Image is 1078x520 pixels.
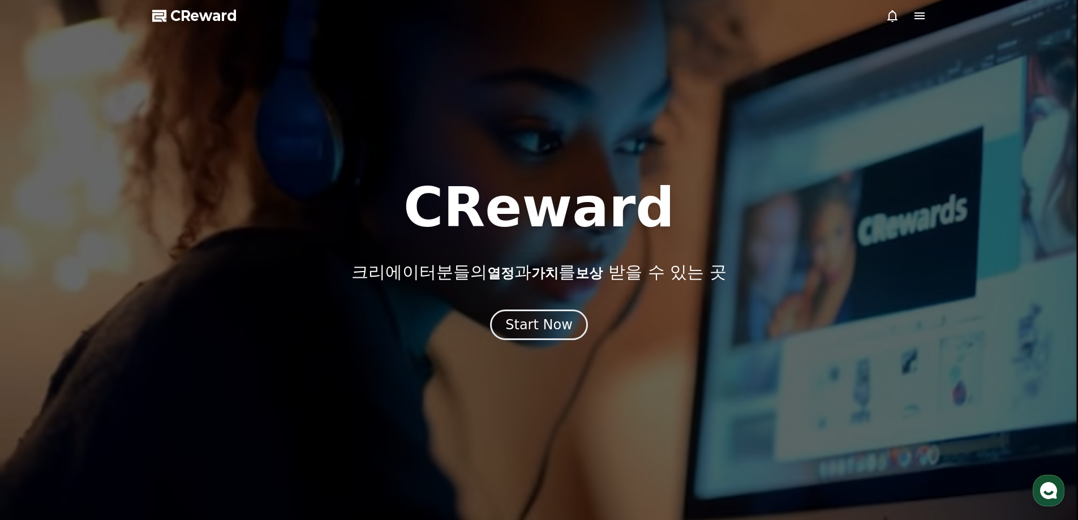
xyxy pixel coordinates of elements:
a: 대화 [75,359,146,387]
span: CReward [170,7,237,25]
a: CReward [152,7,237,25]
span: 가치 [531,265,559,281]
button: Start Now [490,310,588,340]
p: 크리에이터분들의 과 를 받을 수 있는 곳 [351,262,726,282]
div: Start Now [505,316,573,334]
a: Start Now [490,321,588,332]
span: 열정 [487,265,514,281]
h1: CReward [403,181,675,235]
span: 홈 [36,376,42,385]
a: 설정 [146,359,217,387]
span: 설정 [175,376,188,385]
span: 대화 [104,376,117,385]
span: 보상 [575,265,603,281]
a: 홈 [3,359,75,387]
